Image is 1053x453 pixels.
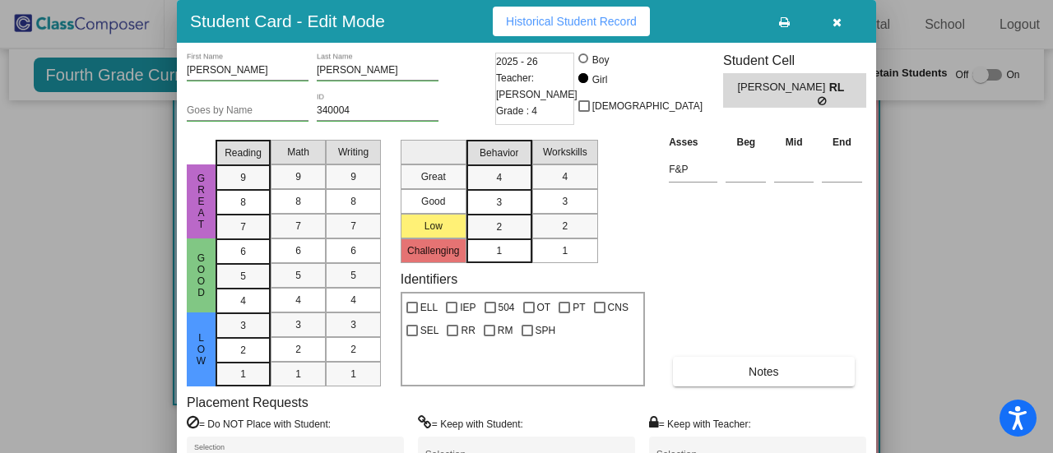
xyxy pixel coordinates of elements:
[496,103,537,119] span: Grade : 4
[187,395,308,410] label: Placement Requests
[460,298,475,317] span: IEP
[240,343,246,358] span: 2
[669,157,717,182] input: assessment
[665,133,721,151] th: Asses
[573,298,585,317] span: PT
[496,70,578,103] span: Teacher: [PERSON_NAME]
[350,342,356,357] span: 2
[770,133,818,151] th: Mid
[592,96,703,116] span: [DEMOGRAPHIC_DATA]
[295,367,301,381] span: 1
[240,294,246,308] span: 4
[498,321,513,340] span: RM
[295,169,301,184] span: 9
[591,53,610,67] div: Boy
[240,220,246,234] span: 7
[591,72,608,87] div: Girl
[295,243,301,258] span: 6
[829,79,852,96] span: RL
[496,243,502,258] span: 1
[496,195,502,210] span: 3
[737,79,828,96] span: [PERSON_NAME]
[295,293,301,307] span: 4
[537,298,551,317] span: OT
[496,53,538,70] span: 2025 - 26
[496,220,502,234] span: 2
[194,252,209,298] span: Good
[608,298,629,317] span: CNS
[295,317,301,332] span: 3
[562,219,568,233] span: 2
[317,105,438,117] input: Enter ID
[562,169,568,184] span: 4
[338,145,369,159] span: Writing
[287,145,309,159] span: Math
[350,367,356,381] span: 1
[749,365,779,378] span: Notes
[295,342,301,357] span: 2
[295,194,301,209] span: 8
[818,133,866,151] th: End
[225,146,262,160] span: Reading
[543,145,587,159] span: Workskills
[401,271,457,287] label: Identifiers
[480,146,518,160] span: Behavior
[461,321,475,340] span: RR
[499,298,515,317] span: 504
[187,415,331,432] label: = Do NOT Place with Student:
[240,244,246,259] span: 6
[240,318,246,333] span: 3
[350,219,356,233] span: 7
[350,268,356,283] span: 5
[506,15,637,28] span: Historical Student Record
[187,105,308,117] input: goes by name
[562,243,568,258] span: 1
[721,133,770,151] th: Beg
[350,293,356,307] span: 4
[649,415,751,432] label: = Keep with Teacher:
[240,367,246,381] span: 1
[350,169,356,184] span: 9
[295,219,301,233] span: 7
[194,332,209,367] span: Low
[562,194,568,209] span: 3
[190,11,385,31] h3: Student Card - Edit Mode
[496,170,502,185] span: 4
[350,194,356,209] span: 8
[493,7,650,36] button: Historical Student Record
[420,298,438,317] span: ELL
[240,269,246,284] span: 5
[240,195,246,210] span: 8
[418,415,523,432] label: = Keep with Student:
[350,243,356,258] span: 6
[295,268,301,283] span: 5
[240,170,246,185] span: 9
[194,173,209,230] span: Great
[350,317,356,332] span: 3
[723,53,866,68] h3: Student Cell
[420,321,439,340] span: SEL
[673,357,854,386] button: Notes
[536,321,556,340] span: SPH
